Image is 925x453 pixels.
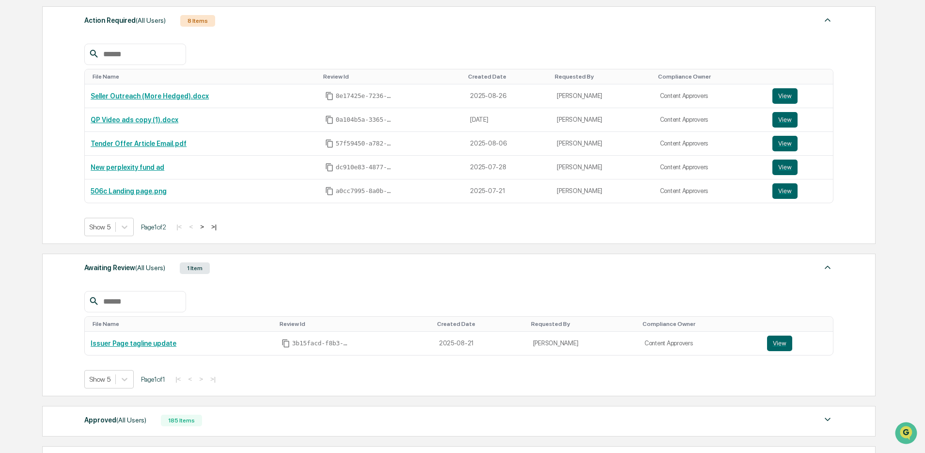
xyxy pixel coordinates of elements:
a: 🖐️Preclearance [6,118,66,136]
input: Clear [25,44,160,54]
td: [DATE] [464,108,551,132]
div: 1 Item [180,262,210,274]
div: Toggle SortBy [774,73,829,80]
div: 🔎 [10,142,17,149]
td: Content Approvers [654,84,767,108]
td: Content Approvers [654,179,767,203]
a: Seller Outreach (More Hedged).docx [91,92,209,100]
a: 🔎Data Lookup [6,137,65,154]
div: Start new chat [33,74,159,84]
td: 2025-08-06 [464,132,551,156]
div: Approved [84,414,146,426]
span: 8e17425e-7236-4812-bd8b-b0ab1cd3f8a0 [336,92,394,100]
a: Issuer Page tagline update [91,340,176,347]
td: 2025-07-28 [464,156,551,179]
span: a0cc7995-8a0b-4b72-ac1a-878fd3692143 [336,187,394,195]
button: |< [173,223,185,231]
button: View [772,183,798,199]
button: View [772,112,798,128]
button: < [185,375,195,383]
div: Toggle SortBy [93,73,315,80]
a: View [772,88,827,104]
span: (All Users) [116,416,146,424]
button: < [186,223,196,231]
button: View [772,136,798,151]
p: How can we help? [10,20,176,36]
span: Copy Id [325,187,334,195]
div: Action Required [84,14,166,27]
a: 🗄️Attestations [66,118,124,136]
span: Data Lookup [19,141,61,150]
span: (All Users) [135,264,165,272]
span: Page 1 of 2 [141,223,166,231]
div: Toggle SortBy [93,321,272,327]
td: [PERSON_NAME] [551,84,654,108]
div: 🗄️ [70,123,78,131]
span: dc910e83-4877-4103-b15e-bf87db00f614 [336,163,394,171]
iframe: Open customer support [894,421,920,447]
div: Toggle SortBy [643,321,757,327]
button: > [197,223,207,231]
td: [PERSON_NAME] [527,332,639,355]
div: We're available if you need us! [33,84,123,92]
div: 185 Items [161,415,202,426]
span: Copy Id [282,339,290,348]
a: View [772,160,827,175]
button: View [772,88,798,104]
button: View [767,336,792,351]
span: Page 1 of 1 [141,375,165,383]
a: View [767,336,828,351]
div: Toggle SortBy [658,73,763,80]
td: 2025-08-26 [464,84,551,108]
td: Content Approvers [654,132,767,156]
td: [PERSON_NAME] [551,108,654,132]
span: Copy Id [325,139,334,148]
a: View [772,183,827,199]
span: Copy Id [325,92,334,100]
button: >| [207,375,219,383]
div: Toggle SortBy [323,73,460,80]
span: 57f59450-a782-4865-ac16-a45fae92c464 [336,140,394,147]
td: [PERSON_NAME] [551,156,654,179]
td: Content Approvers [639,332,761,355]
td: [PERSON_NAME] [551,132,654,156]
td: Content Approvers [654,108,767,132]
td: Content Approvers [654,156,767,179]
div: Toggle SortBy [468,73,547,80]
div: Awaiting Review [84,261,165,274]
div: Toggle SortBy [437,321,523,327]
a: New perplexity fund ad [91,163,164,171]
div: 🖐️ [10,123,17,131]
button: |< [172,375,184,383]
div: Toggle SortBy [555,73,650,80]
img: caret [822,414,833,425]
div: Toggle SortBy [769,321,830,327]
button: View [772,160,798,175]
div: Toggle SortBy [531,321,635,327]
span: 3b15facd-f8b3-477c-80ee-d7a648742bf4 [292,340,350,347]
a: View [772,112,827,128]
img: caret [822,261,833,273]
div: 8 Items [180,15,215,27]
span: Pylon [96,164,117,172]
a: QP Video ads copy (1).docx [91,116,178,124]
a: 506c Landing page.png [91,187,167,195]
span: Preclearance [19,122,63,132]
a: Powered byPylon [68,164,117,172]
span: (All Users) [136,16,166,24]
img: caret [822,14,833,26]
td: [PERSON_NAME] [551,179,654,203]
a: Tender Offer Article Email.pdf [91,140,187,147]
td: 2025-08-21 [433,332,527,355]
button: Start new chat [165,77,176,89]
button: > [196,375,206,383]
span: 0a104b5a-3365-4e16-98ad-43a4f330f6db [336,116,394,124]
span: Copy Id [325,115,334,124]
button: >| [208,223,219,231]
div: Toggle SortBy [280,321,429,327]
span: Attestations [80,122,120,132]
td: 2025-07-21 [464,179,551,203]
a: View [772,136,827,151]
